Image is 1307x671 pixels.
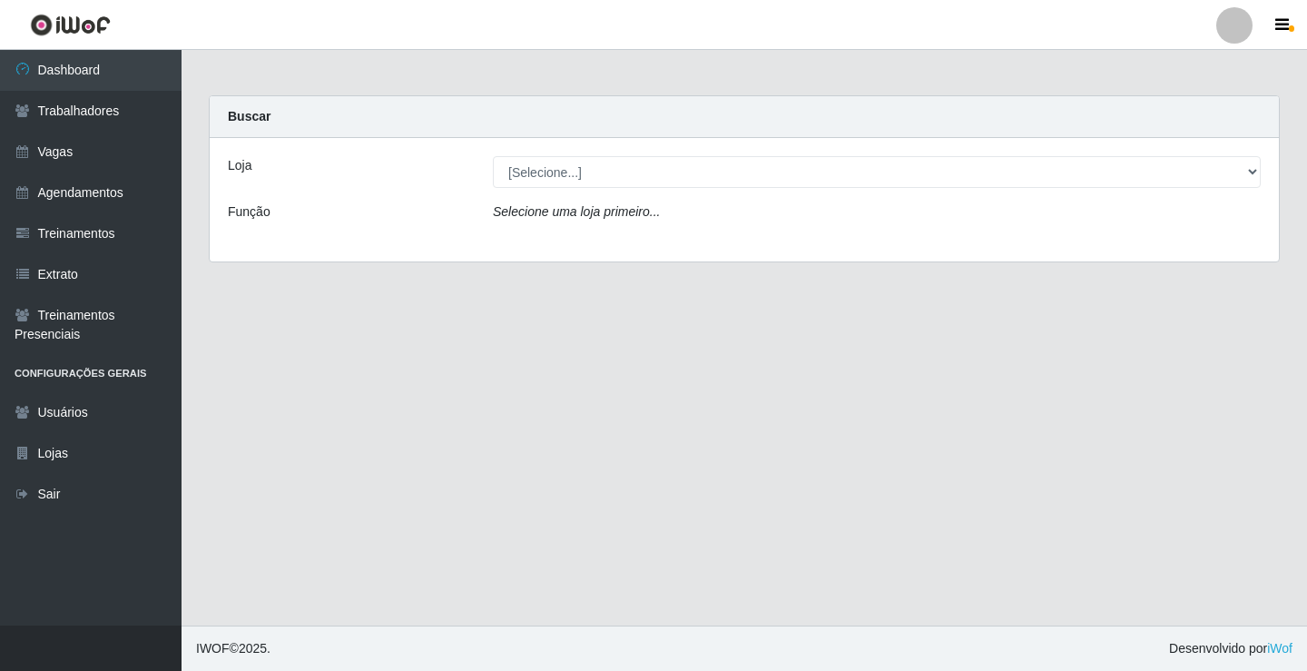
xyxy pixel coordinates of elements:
[228,156,251,175] label: Loja
[1169,639,1292,658] span: Desenvolvido por
[228,109,270,123] strong: Buscar
[228,202,270,222] label: Função
[30,14,111,36] img: CoreUI Logo
[196,639,270,658] span: © 2025 .
[1267,641,1292,656] a: iWof
[493,204,660,219] i: Selecione uma loja primeiro...
[196,641,230,656] span: IWOF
